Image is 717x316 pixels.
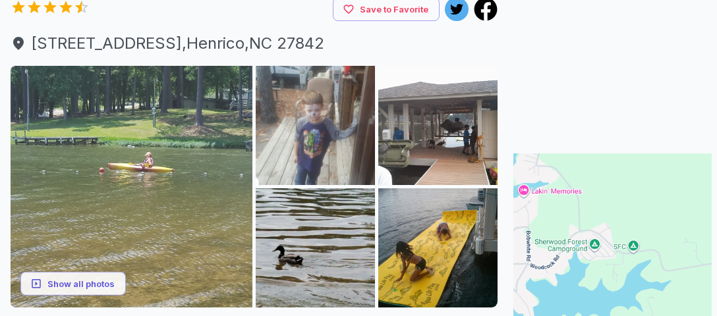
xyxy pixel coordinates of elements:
[378,188,498,307] img: AAcXr8qvRd8T4wSd9M_S7Kq01WcVakz3p2F68amahOIDg5xiqb901YAII6-TOt3UUEMyIf0hZQZqM1arWwptB-MPvz5QEDUIC...
[11,32,498,55] a: [STREET_ADDRESS],Henrico,NC 27842
[256,188,375,307] img: AAcXr8rlYALwJv23UdiiwLq-2tigODK1g98i7ivpzcwagFddl3eQeZEUC7RDjlnq3XoL1F2-72r_cQVOmyMotxzbdU9HQbOpP...
[11,32,498,55] span: [STREET_ADDRESS] , Henrico , NC 27842
[20,271,126,296] button: Show all photos
[378,66,498,185] img: AAcXr8qK4gT4mzhOOcVukJgXA-zSA6Ni3cQvPeVWVF6Vu0DJ3g_uxMYzTQ_ZTDqouF_2PVsVjFQFBESm9A5xLnPCydXWrx33D...
[256,66,375,185] img: AAcXr8qLFYKIhUTAVauEw8GfdcRScN0JrRBce-e20PXkzRDBS-AmIlbogiNsopuzLBBC6rucE5bAGUOzumm4PavC64W1eCFY1...
[11,66,252,307] img: AAcXr8qqyFai3BbQMfJD0dEZEz2fAR-KLBTEMFmo9LDpRXfKXwy43AGt_Mt5N4M87yoWdex7d1F6-I18U4O0JZBXjnUG4MsBl...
